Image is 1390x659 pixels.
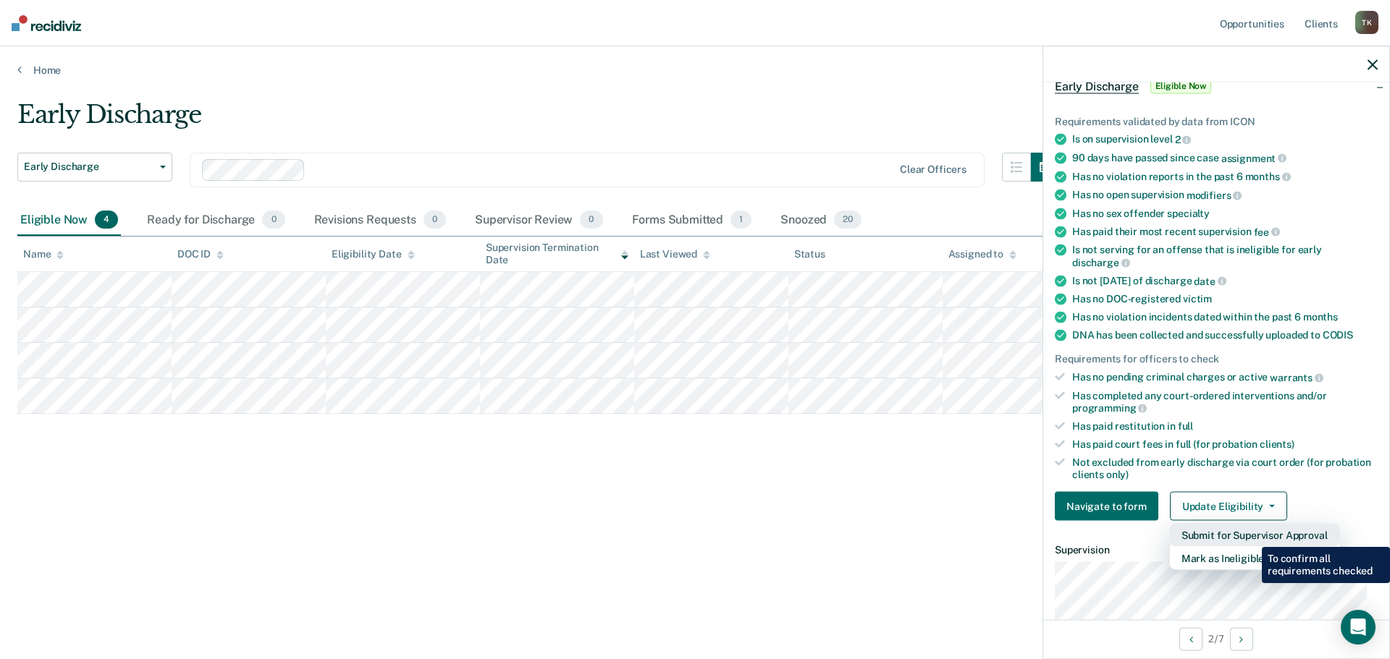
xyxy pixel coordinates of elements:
[1055,544,1378,556] dt: Supervision
[1194,275,1226,286] span: date
[629,205,755,237] div: Forms Submitted
[948,248,1016,260] div: Assigned to
[17,64,1373,77] a: Home
[1055,492,1158,521] button: Navigate to form
[1170,547,1339,570] button: Mark as Ineligible
[1254,226,1280,237] span: fee
[1072,438,1378,450] div: Has paid court fees in full (for probation
[1072,133,1378,146] div: Is on supervision level
[1043,619,1389,658] div: 2 / 7
[1178,420,1193,432] span: full
[1150,79,1212,93] span: Eligible Now
[1072,274,1378,287] div: Is not [DATE] of discharge
[262,211,285,229] span: 0
[472,205,606,237] div: Supervisor Review
[1183,293,1212,305] span: victim
[1303,311,1338,323] span: months
[1221,152,1286,163] span: assignment
[794,248,825,260] div: Status
[1260,438,1294,449] span: clients)
[17,100,1060,141] div: Early Discharge
[1072,293,1378,305] div: Has no DOC-registered
[1072,371,1378,384] div: Has no pending criminal charges or active
[1106,468,1129,480] span: only)
[332,248,415,260] div: Eligibility Date
[730,211,751,229] span: 1
[1072,207,1378,219] div: Has no sex offender
[1245,171,1291,182] span: months
[1072,244,1378,268] div: Is not serving for an offense that is ineligible for early
[144,205,287,237] div: Ready for Discharge
[1072,256,1130,268] span: discharge
[1179,627,1202,650] button: Previous Opportunity
[1072,329,1378,341] div: DNA has been collected and successfully uploaded to
[424,211,446,229] span: 0
[1175,134,1192,145] span: 2
[1187,189,1242,200] span: modifiers
[580,211,602,229] span: 0
[486,242,628,266] div: Supervision Termination Date
[1270,371,1323,383] span: warrants
[1167,207,1210,218] span: specialty
[778,205,864,237] div: Snoozed
[1170,492,1287,521] button: Update Eligibility
[177,248,224,260] div: DOC ID
[1072,189,1378,202] div: Has no open supervision
[1230,627,1253,650] button: Next Opportunity
[1072,225,1378,238] div: Has paid their most recent supervision
[23,248,64,260] div: Name
[1072,456,1378,480] div: Not excluded from early discharge via court order (for probation clients
[1072,389,1378,414] div: Has completed any court-ordered interventions and/or
[24,161,154,173] span: Early Discharge
[1043,63,1389,109] div: Early DischargeEligible Now
[640,248,710,260] div: Last Viewed
[1055,492,1164,521] a: Navigate to form link
[1055,353,1378,365] div: Requirements for officers to check
[1072,402,1147,414] span: programming
[311,205,449,237] div: Revisions Requests
[900,163,966,176] div: Clear officers
[1055,115,1378,127] div: Requirements validated by data from ICON
[12,15,81,31] img: Recidiviz
[1170,524,1339,547] button: Submit for Supervisor Approval
[834,211,862,229] span: 20
[1072,151,1378,164] div: 90 days have passed since case
[95,211,118,229] span: 4
[1055,79,1139,93] span: Early Discharge
[17,205,121,237] div: Eligible Now
[1341,610,1376,645] div: Open Intercom Messenger
[1072,170,1378,183] div: Has no violation reports in the past 6
[1323,329,1353,341] span: CODIS
[1072,311,1378,323] div: Has no violation incidents dated within the past 6
[1072,420,1378,433] div: Has paid restitution in
[1355,11,1378,34] div: T K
